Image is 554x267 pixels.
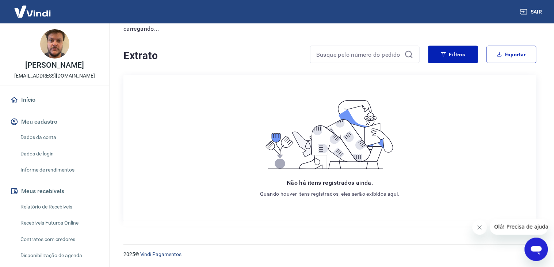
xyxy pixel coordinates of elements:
a: Relatório de Recebíveis [18,199,100,214]
button: Meus recebíveis [9,183,100,199]
button: Filtros [428,46,478,63]
a: Vindi Pagamentos [140,251,182,257]
button: Exportar [487,46,536,63]
iframe: Mensagem da empresa [490,219,548,235]
span: Olá! Precisa de ajuda? [4,5,61,11]
a: Informe de rendimentos [18,162,100,177]
p: 2025 © [123,251,536,258]
a: Dados da conta [18,130,100,145]
h4: Extrato [123,49,301,63]
button: Sair [519,5,545,19]
input: Busque pelo número do pedido [316,49,402,60]
p: carregando... [123,25,536,33]
img: 89fa7eb2-bab2-4f5f-a5a2-9e9617e803d2.jpeg [40,29,69,59]
a: Início [9,92,100,108]
img: Vindi [9,0,56,23]
a: Contratos com credores [18,232,100,247]
p: [PERSON_NAME] [25,61,84,69]
iframe: Fechar mensagem [473,220,487,235]
span: Não há itens registrados ainda. [287,179,373,186]
a: Dados de login [18,146,100,161]
a: Recebíveis Futuros Online [18,215,100,230]
button: Meu cadastro [9,114,100,130]
a: Disponibilização de agenda [18,248,100,263]
iframe: Botão para abrir a janela de mensagens [525,238,548,261]
p: [EMAIL_ADDRESS][DOMAIN_NAME] [14,72,95,80]
p: Quando houver itens registrados, eles serão exibidos aqui. [260,190,400,198]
